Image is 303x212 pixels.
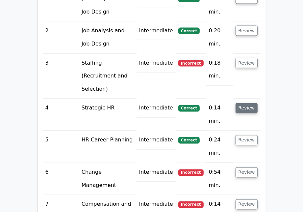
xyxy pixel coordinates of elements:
[137,99,176,118] td: Intermediate
[236,135,258,145] button: Review
[79,163,137,195] td: Change Management
[236,167,258,178] button: Review
[79,131,137,163] td: HR Career Planning
[137,54,176,73] td: Intermediate
[79,21,137,53] td: Job Analysis and Job Design
[236,26,258,36] button: Review
[79,54,137,99] td: Staffing (Recruitment and Selection)
[236,103,258,113] button: Review
[43,131,79,163] td: 5
[178,60,204,67] span: Incorrect
[178,201,204,208] span: Incorrect
[43,54,79,99] td: 3
[206,131,233,163] td: 0:24 min.
[137,163,176,182] td: Intermediate
[79,99,137,131] td: Strategic HR
[206,54,233,86] td: 0:18 min.
[236,58,258,68] button: Review
[178,137,200,144] span: Correct
[43,163,79,195] td: 6
[236,199,258,210] button: Review
[137,131,176,150] td: Intermediate
[43,21,79,53] td: 2
[206,21,233,53] td: 0:20 min.
[178,169,204,176] span: Incorrect
[43,99,79,131] td: 4
[137,21,176,40] td: Intermediate
[178,105,200,112] span: Correct
[206,99,233,131] td: 0:14 min.
[178,28,200,34] span: Correct
[206,163,233,195] td: 0:54 min.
